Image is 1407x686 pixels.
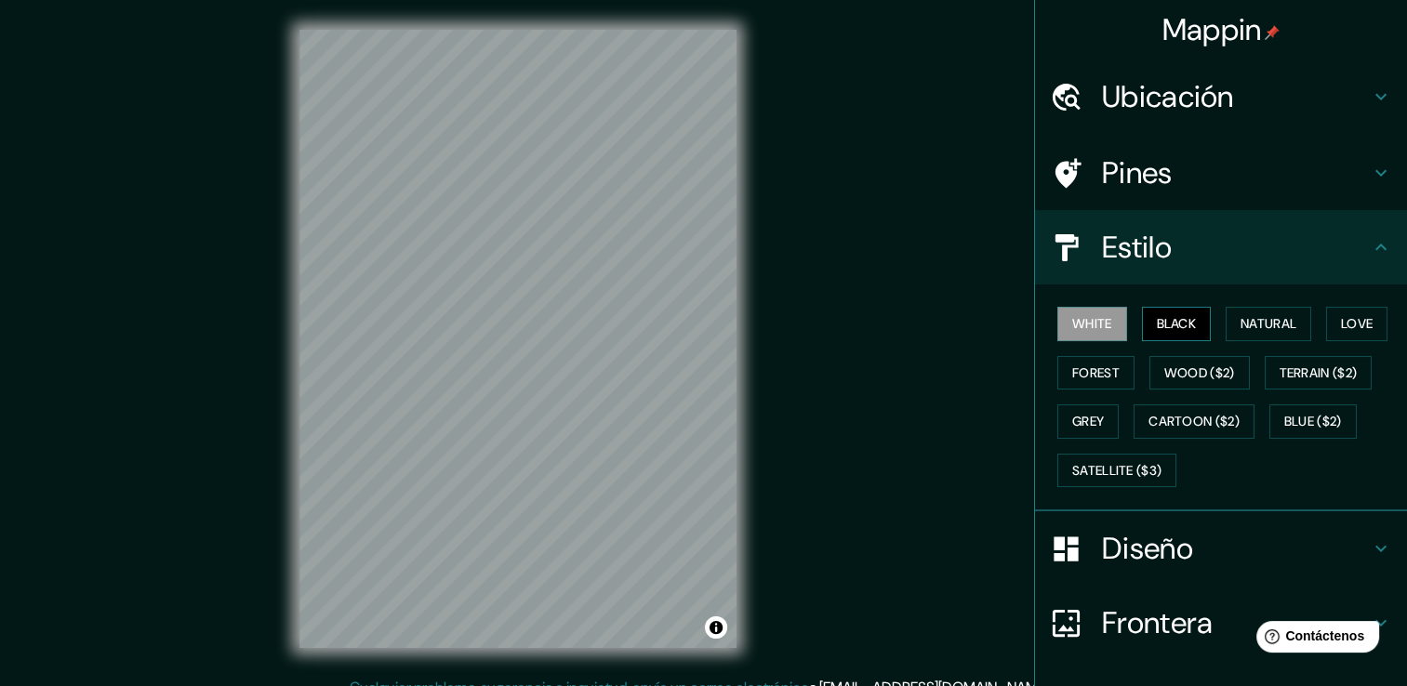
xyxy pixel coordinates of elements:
font: Black [1157,312,1197,336]
h4: Ubicación [1102,78,1370,115]
font: Love [1341,312,1373,336]
font: White [1072,312,1112,336]
button: Grey [1057,404,1119,439]
font: Grey [1072,410,1104,433]
div: Estilo [1035,210,1407,284]
button: Terrain ($2) [1265,356,1373,390]
iframe: Help widget launcher [1241,613,1387,666]
button: Satellite ($3) [1057,454,1176,488]
button: Alternar atribución [705,616,727,639]
font: Cartoon ($2) [1148,410,1240,433]
h4: Pines [1102,154,1370,191]
font: Wood ($2) [1164,362,1235,385]
button: Cartoon ($2) [1134,404,1254,439]
button: White [1057,307,1127,341]
font: Forest [1072,362,1120,385]
font: Mappin [1162,10,1262,49]
h4: Frontera [1102,604,1370,641]
font: Satellite ($3) [1072,459,1161,482]
img: pin-icon.png [1265,25,1280,40]
div: Diseño [1035,511,1407,586]
h4: Estilo [1102,229,1370,266]
button: Love [1326,307,1387,341]
button: Blue ($2) [1269,404,1357,439]
h4: Diseño [1102,530,1370,567]
button: Black [1142,307,1212,341]
button: Natural [1226,307,1311,341]
canvas: Mapa [299,30,737,648]
font: Terrain ($2) [1280,362,1358,385]
font: Blue ($2) [1284,410,1342,433]
div: Ubicación [1035,59,1407,134]
button: Forest [1057,356,1135,390]
div: Frontera [1035,586,1407,660]
font: Natural [1241,312,1296,336]
div: Pines [1035,136,1407,210]
button: Wood ($2) [1149,356,1250,390]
